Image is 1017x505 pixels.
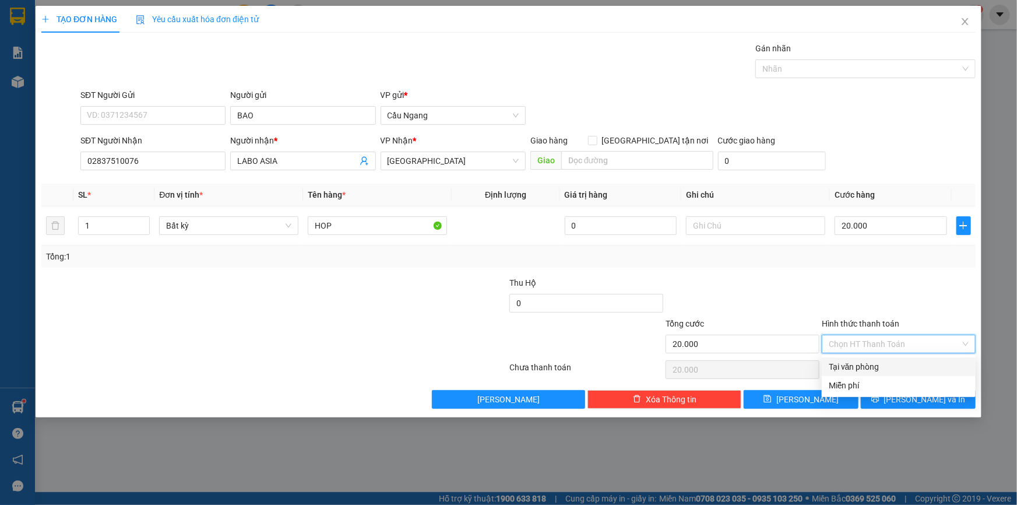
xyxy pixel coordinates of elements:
[230,134,375,147] div: Người nhận
[744,390,858,409] button: save[PERSON_NAME]
[666,319,704,328] span: Tổng cước
[949,6,981,38] button: Close
[41,15,117,24] span: TẠO ĐƠN HÀNG
[388,152,519,170] span: Sài Gòn
[388,107,519,124] span: Cầu Ngang
[861,390,976,409] button: printer[PERSON_NAME] và In
[136,15,259,24] span: Yêu cầu xuất hóa đơn điện tử
[477,393,540,406] span: [PERSON_NAME]
[76,10,194,36] div: [GEOGRAPHIC_DATA]
[46,216,65,235] button: delete
[10,11,28,23] span: Gửi:
[530,136,568,145] span: Giao hàng
[884,393,966,406] span: [PERSON_NAME] và In
[308,190,346,199] span: Tên hàng
[166,217,291,234] span: Bất kỳ
[956,216,971,235] button: plus
[835,190,875,199] span: Cước hàng
[755,44,791,53] label: Gán nhãn
[46,250,393,263] div: Tổng: 1
[718,136,776,145] label: Cước giao hàng
[822,319,899,328] label: Hình thức thanh toán
[960,17,970,26] span: close
[136,15,145,24] img: icon
[9,73,69,87] div: 30.000
[78,190,87,199] span: SL
[587,390,741,409] button: deleteXóa Thông tin
[485,190,526,199] span: Định lượng
[871,395,879,404] span: printer
[561,151,713,170] input: Dọc đường
[776,393,839,406] span: [PERSON_NAME]
[718,152,826,170] input: Cước giao hàng
[230,89,375,101] div: Người gửi
[41,15,50,23] span: plus
[509,278,536,287] span: Thu Hộ
[76,50,194,66] div: 0944445299
[957,221,970,230] span: plus
[159,190,203,199] span: Đơn vị tính
[565,216,677,235] input: 0
[829,379,969,392] div: Miễn phí
[565,190,608,199] span: Giá trị hàng
[9,75,27,87] span: CR :
[829,360,969,373] div: Tại văn phòng
[381,89,526,101] div: VP gửi
[597,134,713,147] span: [GEOGRAPHIC_DATA] tận nơi
[530,151,561,170] span: Giao
[80,134,226,147] div: SĐT Người Nhận
[509,361,665,381] div: Chưa thanh toán
[686,216,825,235] input: Ghi Chú
[308,216,447,235] input: VD: Bàn, Ghế
[681,184,830,206] th: Ghi chú
[76,36,194,50] div: PHƯƠNG
[360,156,369,166] span: user-add
[10,10,68,38] div: Cầu Ngang
[432,390,586,409] button: [PERSON_NAME]
[80,89,226,101] div: SĐT Người Gửi
[76,10,104,22] span: Nhận:
[381,136,413,145] span: VP Nhận
[646,393,696,406] span: Xóa Thông tin
[763,395,772,404] span: save
[633,395,641,404] span: delete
